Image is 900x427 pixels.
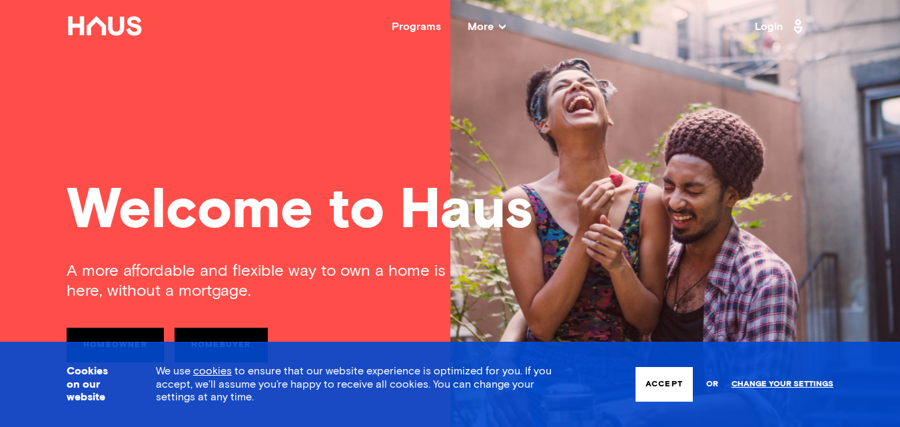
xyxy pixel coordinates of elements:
span: We use to ensure that our website experience is optimized for you. If you accept, we’ll assume yo... [156,366,552,402]
a: Homebuyer [175,328,268,362]
h3: Cookies on our website [67,365,123,404]
div: Welcome to Haus [67,183,833,240]
a: Homeowner [67,328,164,362]
div: A more affordable and flexible way to own a home is here, without a mortgage. [67,261,450,301]
button: Accept [636,367,693,402]
a: Programs [392,21,441,32]
a: Login [755,16,807,37]
a: cookies [193,366,232,376]
span: or [706,373,718,396]
span: More [468,21,506,32]
a: Change your settings [731,380,833,389]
